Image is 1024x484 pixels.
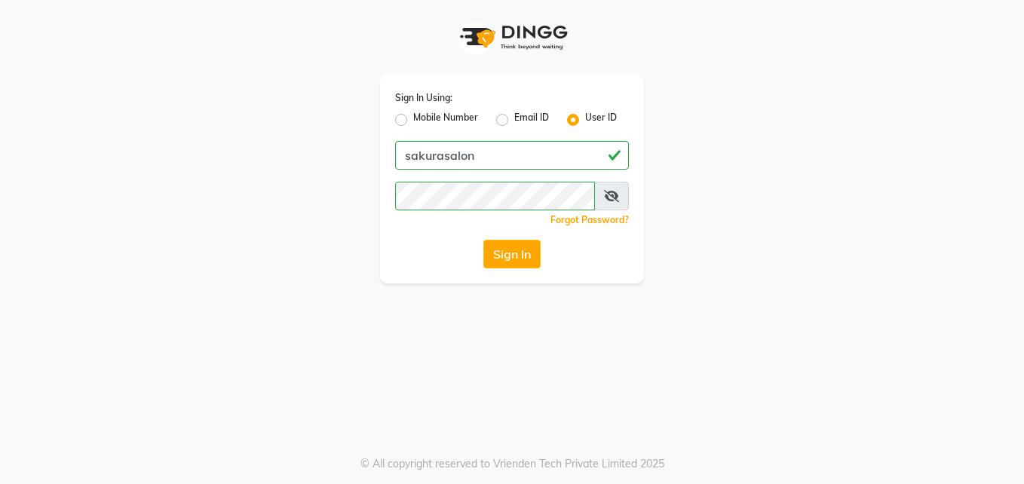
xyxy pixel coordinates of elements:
label: User ID [585,111,617,129]
a: Forgot Password? [550,214,629,225]
input: Username [395,182,595,210]
label: Mobile Number [413,111,478,129]
label: Email ID [514,111,549,129]
input: Username [395,141,629,170]
label: Sign In Using: [395,91,452,105]
img: logo1.svg [452,15,572,60]
button: Sign In [483,240,541,268]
